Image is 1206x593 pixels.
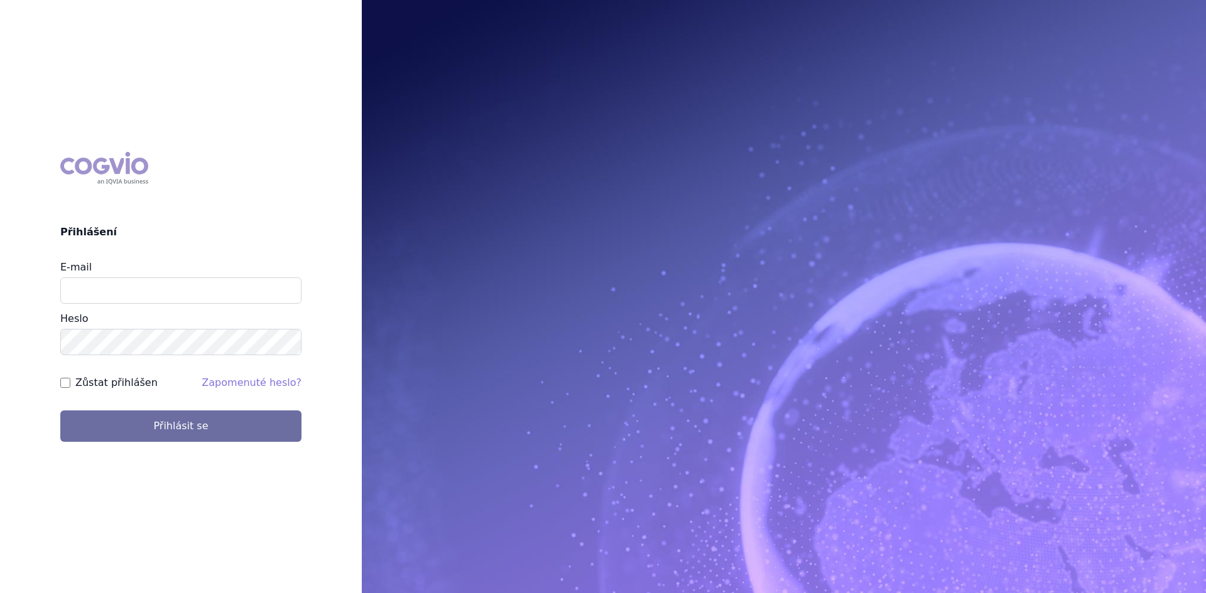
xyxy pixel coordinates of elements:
div: COGVIO [60,152,148,184]
h2: Přihlášení [60,225,301,240]
label: E-mail [60,261,92,273]
label: Heslo [60,313,88,324]
button: Přihlásit se [60,410,301,442]
a: Zapomenuté heslo? [202,377,301,388]
label: Zůstat přihlášen [75,375,158,390]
